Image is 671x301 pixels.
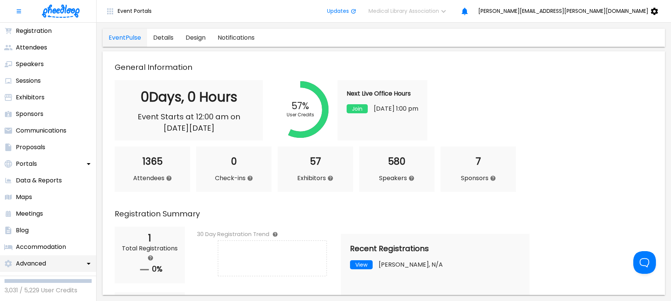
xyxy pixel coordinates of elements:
[365,156,428,167] h2: 580
[16,159,37,168] p: Portals
[369,8,439,14] span: Medical Library Association
[16,26,52,36] p: Registration
[202,174,266,183] p: Check-ins
[16,93,45,102] p: Exhibitors
[202,156,266,167] h2: 0
[272,232,278,237] svg: This graph represents the number of total registrations completed per day over the past 30 days o...
[5,286,92,295] p: 3,031 / 5,229 User Credits
[16,209,43,218] p: Meetings
[472,4,668,19] button: [PERSON_NAME][EMAIL_ADDRESS][PERSON_NAME][DOMAIN_NAME]
[355,262,367,268] span: View
[212,29,261,47] a: general-tab-notifications
[115,207,659,221] p: Registration Summary
[16,143,45,152] p: Proposals
[147,255,154,261] svg: This number represents the total number of completed registrations at your event. The percentage ...
[121,244,179,262] p: Total Registrations
[147,29,180,47] a: general-tab-details
[284,156,347,167] h2: 57
[16,259,46,268] p: Advanced
[16,176,62,185] p: Data & Reports
[121,122,257,134] p: [DATE] [DATE]
[287,111,314,118] div: User Credits
[42,5,80,18] img: logo
[121,262,179,277] h2: 0%
[490,175,496,181] svg: Represents the total # of approved Sponsors represented at your event.
[374,104,418,113] p: [DATE] 1:00 pm
[247,175,253,181] svg: The total number of attendees who have checked into your event.
[121,89,257,105] h2: 0 Days , 0 Hours
[16,126,66,135] p: Communications
[447,174,510,183] p: Sponsors
[16,193,32,202] p: Maps
[121,233,179,244] h2: 1
[115,60,659,74] p: General Information
[408,175,415,181] svg: Represents the total # of Speakers represented at your event.
[347,104,368,113] button: Join
[16,60,44,69] p: Speakers
[118,8,152,14] span: Event Portals
[103,29,261,47] div: general tabs
[350,260,373,269] button: View
[284,174,347,183] p: Exhibitors
[347,104,374,113] a: Join
[321,4,362,19] button: Updates
[180,29,212,47] a: general-tab-design
[478,8,648,14] span: [PERSON_NAME][EMAIL_ADDRESS][PERSON_NAME][DOMAIN_NAME]
[327,8,349,14] span: Updates
[327,175,333,181] svg: Represents the total # of approved Exhibitors represented at your event.
[292,101,309,111] div: 57%
[365,174,428,183] p: Speakers
[16,76,41,85] p: Sessions
[16,226,29,235] p: Blog
[350,243,521,254] p: Recent Registrations
[16,242,66,252] p: Accommodation
[121,111,257,122] p: Event Starts at 12:00 am on
[16,110,43,119] p: Sponsors
[197,230,347,239] h6: 30 Day Registration Trend
[352,106,362,112] span: Join
[166,175,172,181] svg: The total number of attendees at your event consuming user credits. This number does not include ...
[16,43,47,52] p: Attendees
[447,156,510,167] h2: 7
[347,89,425,98] p: Next Live Office Hours
[379,260,443,269] p: [PERSON_NAME], N/A
[362,4,457,19] button: Medical Library Association
[100,4,158,19] button: Event Portals
[633,251,656,274] iframe: Toggle Customer Support
[121,156,184,167] h2: 1365
[103,29,147,47] a: general-tab-EventPulse
[121,174,184,183] p: Attendees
